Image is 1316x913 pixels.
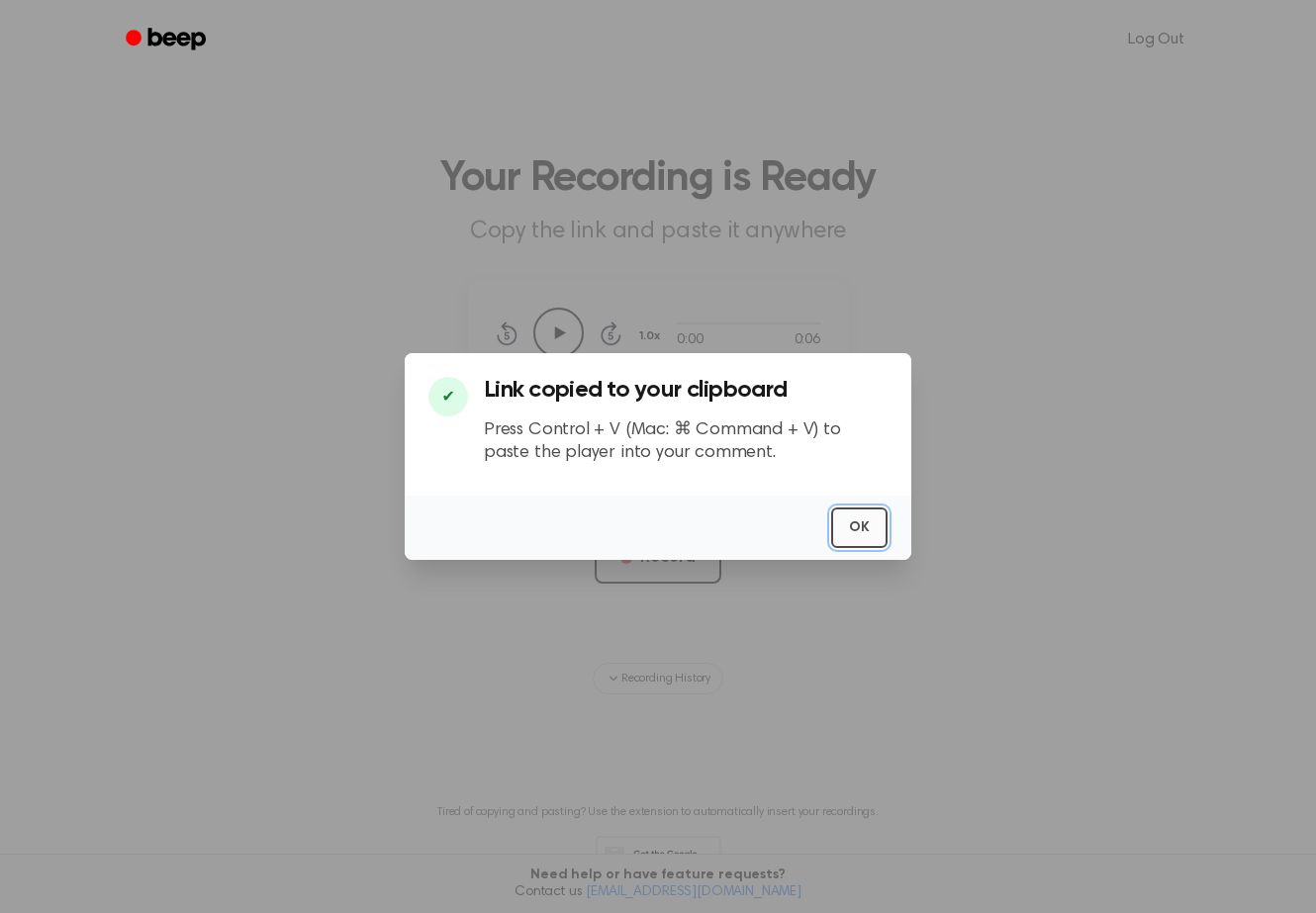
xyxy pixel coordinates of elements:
div: ✔ [428,377,468,416]
p: Press Control + V (Mac: ⌘ Command + V) to paste the player into your comment. [484,419,888,464]
h3: Link copied to your clipboard [484,377,888,404]
a: Beep [112,21,224,59]
a: Log Out [1108,16,1204,63]
button: OK [831,507,888,548]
